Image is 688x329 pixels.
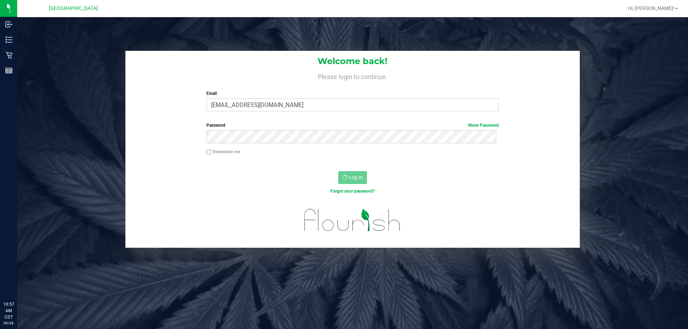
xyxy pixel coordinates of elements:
[5,52,13,59] inline-svg: Retail
[206,90,498,97] label: Email
[330,189,375,194] a: Forgot your password?
[338,171,367,184] button: Log In
[5,67,13,74] inline-svg: Reports
[3,301,14,320] p: 10:57 AM CDT
[125,57,580,66] h1: Welcome back!
[49,5,98,11] span: [GEOGRAPHIC_DATA]
[206,150,211,155] input: Remember me
[206,149,240,155] label: Remember me
[125,72,580,80] h4: Please login to continue.
[349,174,363,180] span: Log In
[628,5,674,11] span: Hi, [PERSON_NAME]!
[5,21,13,28] inline-svg: Inbound
[468,123,499,128] a: Show Password
[5,36,13,43] inline-svg: Inventory
[206,123,225,128] span: Password
[3,320,14,326] p: 09/28
[296,202,409,238] img: flourish_logo.svg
